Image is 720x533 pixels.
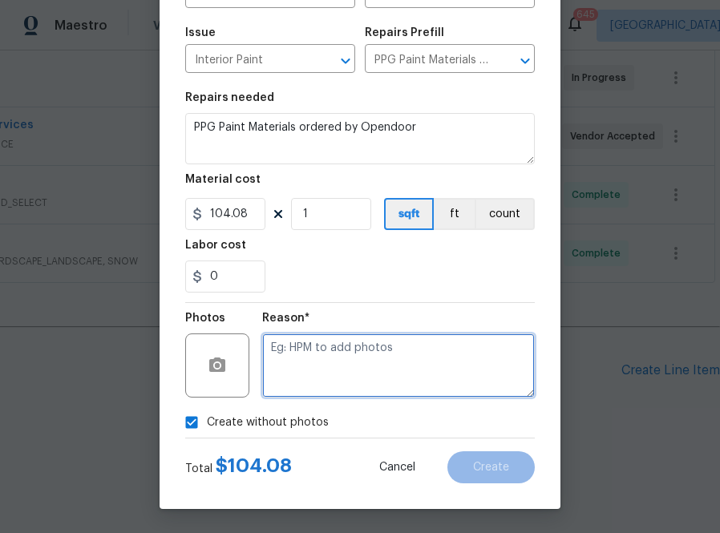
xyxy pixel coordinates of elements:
[185,92,274,103] h5: Repairs needed
[379,462,415,474] span: Cancel
[475,198,535,230] button: count
[216,456,292,475] span: $ 104.08
[262,313,309,324] h5: Reason*
[514,50,536,72] button: Open
[354,451,441,483] button: Cancel
[185,240,246,251] h5: Labor cost
[185,113,535,164] textarea: PPG Paint Materials ordered by Opendoor
[185,27,216,38] h5: Issue
[447,451,535,483] button: Create
[185,313,225,324] h5: Photos
[434,198,475,230] button: ft
[473,462,509,474] span: Create
[207,414,329,431] span: Create without photos
[365,27,444,38] h5: Repairs Prefill
[185,458,292,477] div: Total
[384,198,434,230] button: sqft
[185,174,261,185] h5: Material cost
[334,50,357,72] button: Open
